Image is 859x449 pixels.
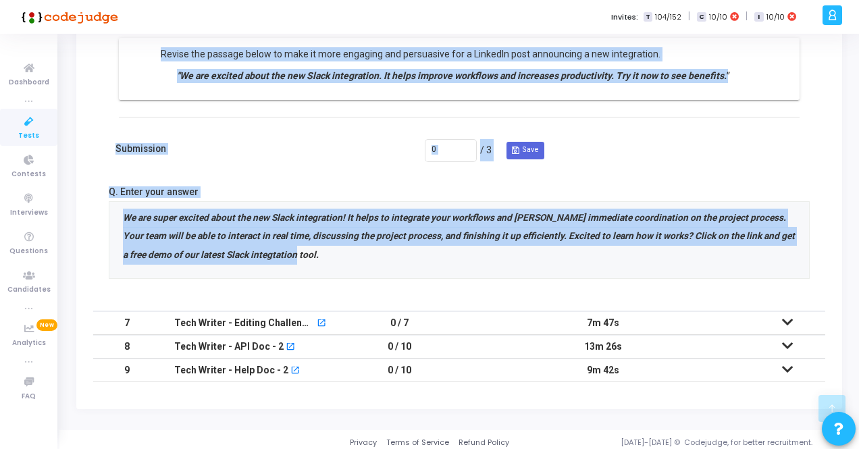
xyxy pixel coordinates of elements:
[506,142,544,159] button: Save
[455,335,750,359] td: 13m 26s
[344,335,455,359] td: 0 / 10
[174,312,315,334] div: Tech Writer - Editing Challenge - 7
[611,11,638,23] label: Invites:
[644,12,652,22] span: T
[93,311,161,335] td: 7
[174,359,288,381] div: Tech Writer - Help Doc - 2
[93,335,161,359] td: 8
[36,319,57,331] span: New
[290,367,300,376] mat-icon: open_in_new
[746,9,748,24] span: |
[432,145,469,155] input: Score
[286,343,295,352] mat-icon: open_in_new
[655,11,681,23] span: 104/152
[17,3,118,30] img: logo
[7,284,51,296] span: Candidates
[174,336,284,358] div: Tech Writer - API Doc - 2
[766,11,785,23] span: 10/10
[386,437,449,448] a: Terms of Service
[344,311,455,335] td: 0 / 7
[11,169,46,180] span: Contests
[9,77,49,88] span: Dashboard
[123,212,795,260] strong: We are super excited about the new Slack integration! It helps to integrate your workflows and [P...
[177,47,791,61] p: Revise the passage below to make it more engaging and persuasive for a LinkedIn post announcing a...
[455,311,750,335] td: 7m 47s
[697,12,706,22] span: C
[12,338,46,349] span: Analytics
[115,143,166,155] h5: Submission
[344,359,455,382] td: 0 / 10
[754,12,763,22] span: I
[317,319,326,329] mat-icon: open_in_new
[459,437,509,448] a: Refund Policy
[177,70,728,81] strong: "We are excited about the new Slack integration. It helps improve workflows and increases product...
[709,11,727,23] span: 10/10
[109,186,284,198] h6: Q. Enter your answer
[93,359,161,382] td: 9
[688,9,690,24] span: |
[18,130,39,142] span: Tests
[10,207,48,219] span: Interviews
[455,359,750,382] td: 9m 42s
[22,391,36,402] span: FAQ
[350,437,377,448] a: Privacy
[509,437,842,448] div: [DATE]-[DATE] © Codejudge, for better recruitment.
[480,139,492,161] div: / 3
[9,246,48,257] span: Questions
